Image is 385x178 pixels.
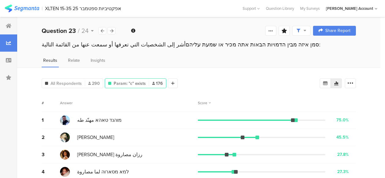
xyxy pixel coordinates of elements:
span: למא מסארוה لما مصاروة [77,168,129,175]
a: Question Library [263,6,297,11]
div: XLTEN 15-35 אפקטיביות ספטמבר 25 [45,6,121,11]
span: [PERSON_NAME] رزان مصاروة [77,151,142,158]
div: Support [243,4,260,13]
div: | [42,5,43,12]
img: d3718dnoaommpf.cloudfront.net%2Fitem%2F53eaf0c843a10c697d71.png [60,133,70,142]
div: 1 [42,117,60,124]
a: My Surveys [297,6,323,11]
img: d3718dnoaommpf.cloudfront.net%2Fitem%2Fd77fa08c160c8fdd3bf4.png [60,150,70,160]
span: All Respondents [51,80,82,87]
span: Param: "c" exists [114,80,146,87]
span: 176 [152,80,163,87]
span: Share Report [325,29,350,33]
div: 27.8% [337,151,349,158]
div: [PERSON_NAME] Account [326,6,373,11]
img: d3718dnoaommpf.cloudfront.net%2Fitem%2Fd8823f068472bf96db91.jpg [60,115,70,125]
span: מוהנד טאהא مهنّد طه [77,117,122,124]
div: 27.3% [337,168,349,175]
img: segmanta logo [5,5,39,12]
span: Results [43,57,57,64]
div: 4 [42,168,60,175]
span: / [78,26,80,35]
img: d3718dnoaommpf.cloudfront.net%2Fitem%2F33b154f878e56a3d6864.jpeg [60,167,70,177]
div: Score [198,100,211,106]
span: 290 [88,80,100,87]
span: [PERSON_NAME] [77,134,114,141]
div: 2 [42,134,60,141]
div: 45.5% [336,134,349,140]
div: סמן איזה מבין הדמויות הבאות אתה מכיר או שמעת עליהםأشر إلى الشخصيات التي تعرفها أو سمعت عنها من ال... [42,41,356,49]
div: 75.0% [336,117,349,123]
span: Relate [68,57,80,64]
span: Insights [91,57,105,64]
div: 3 [42,151,60,158]
span: 24 [81,26,89,35]
div: # [42,100,60,106]
b: Question 23 [42,26,76,35]
div: Answer [60,100,73,106]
